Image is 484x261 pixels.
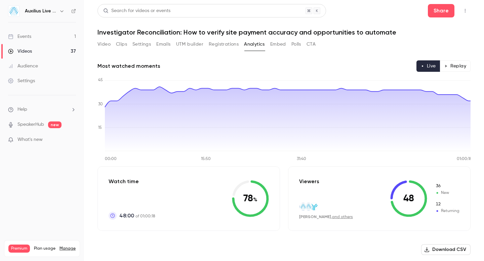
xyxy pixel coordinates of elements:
a: SpeakerHub [17,121,44,128]
button: Registrations [209,39,239,50]
div: Audience [8,63,38,69]
button: Settings [132,39,151,50]
span: new [48,121,62,128]
p: of 01:00:18 [119,212,155,220]
button: CTA [307,39,316,50]
p: Watch time [109,177,155,186]
p: Viewers [299,177,319,186]
h2: Most watched moments [97,62,160,70]
img: auxili.us [299,203,307,210]
div: , [299,214,353,220]
tspan: 30 [98,102,103,106]
button: Share [428,4,454,17]
tspan: 15 [98,126,102,130]
tspan: 15:50 [201,157,211,161]
div: Search for videos or events [103,7,170,14]
div: Videos [8,48,32,55]
button: Polls [291,39,301,50]
div: Events [8,33,31,40]
button: UTM builder [176,39,203,50]
img: auxili.us [305,203,312,210]
span: Plan usage [34,246,55,251]
h6: Auxilius Live Sessions [25,8,56,14]
span: New [435,190,459,196]
span: [PERSON_NAME] [299,214,331,219]
a: and others [332,215,353,219]
span: Premium [8,245,30,253]
span: Help [17,106,27,113]
span: 48:00 [119,212,134,220]
span: New [435,183,459,189]
h1: Investigator Reconciliation: How to verify site payment accuracy and opportunities to automate [97,28,471,36]
button: Video [97,39,111,50]
button: Top Bar Actions [460,5,471,16]
tspan: 01:00:18 [457,157,472,161]
img: Auxilius Live Sessions [8,6,19,16]
button: Emails [156,39,170,50]
li: help-dropdown-opener [8,106,76,113]
span: Returning [435,201,459,207]
iframe: Noticeable Trigger [68,137,76,143]
button: Clips [116,39,127,50]
tspan: 31:40 [297,157,306,161]
span: Returning [435,208,459,214]
button: Embed [270,39,286,50]
tspan: 45 [98,78,103,82]
button: Replay [440,60,471,72]
img: eledon.com [310,203,318,210]
button: Analytics [244,39,265,50]
div: Settings [8,77,35,84]
span: What's new [17,136,43,143]
button: Download CSV [421,244,471,255]
a: Manage [59,246,76,251]
tspan: 00:00 [105,157,117,161]
button: Live [416,60,440,72]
